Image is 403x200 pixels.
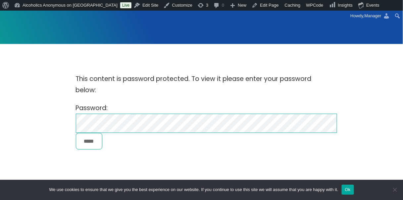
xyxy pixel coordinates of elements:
[76,73,327,96] p: This content is password protected. To view it please enter your password below:
[76,103,337,128] label: Password:
[391,186,398,193] span: No
[76,114,337,133] input: Password:
[365,13,381,18] span: Manager
[338,3,353,8] span: Insights
[49,186,338,193] span: We use cookies to ensure that we give you the best experience on our website. If you continue to ...
[342,185,354,195] button: Ok
[348,11,393,21] a: Howdy,
[120,2,131,8] a: Live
